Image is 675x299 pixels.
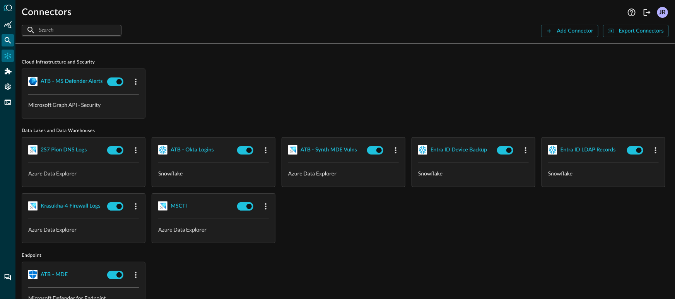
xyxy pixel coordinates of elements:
[288,145,297,155] img: AzureDataExplorer.svg
[41,201,101,211] div: Krasukha-4 Firewall Logs
[158,201,167,211] img: AzureDataExplorer.svg
[301,144,357,156] button: ATB - Synth MDE Vulns
[41,144,87,156] button: 2S7 Pion DNS Logs
[548,145,557,155] img: Snowflake.svg
[28,169,139,177] p: Azure Data Explorer
[41,268,68,281] button: ATB - MDE
[39,23,104,37] input: Search
[28,201,38,211] img: AzureDataExplorer.svg
[171,144,214,156] button: ATB - Okta Logins
[541,25,598,37] button: Add Connector
[2,271,14,284] div: Chat
[28,225,139,234] p: Azure Data Explorer
[561,144,616,156] button: Entra ID LDAP Records
[2,81,14,93] div: Settings
[171,201,187,211] div: MSCTI
[41,77,103,86] div: ATB - MS Defender Alerts
[2,96,14,108] div: FSQL
[625,6,638,19] button: Help
[158,225,269,234] p: Azure Data Explorer
[561,145,616,155] div: Entra ID LDAP Records
[301,145,357,155] div: ATB - Synth MDE Vulns
[22,253,669,259] span: Endpoint
[41,145,87,155] div: 2S7 Pion DNS Logs
[2,65,14,77] div: Addons
[2,50,14,62] div: Connectors
[28,270,38,279] img: MicrosoftDefenderForEndpoint.svg
[641,6,653,19] button: Logout
[2,19,14,31] div: Summary Insights
[431,144,487,156] button: Entra ID Device Backup
[22,128,669,134] span: Data Lakes and Data Warehouses
[603,25,669,37] button: Export Connectors
[28,145,38,155] img: AzureDataExplorer.svg
[41,200,101,212] button: Krasukha-4 Firewall Logs
[418,169,529,177] p: Snowflake
[41,270,68,280] div: ATB - MDE
[22,6,72,19] h1: Connectors
[557,26,593,36] div: Add Connector
[418,145,427,155] img: Snowflake.svg
[28,101,139,109] p: Microsoft Graph API - Security
[657,7,668,18] div: JR
[41,75,103,88] button: ATB - MS Defender Alerts
[548,169,659,177] p: Snowflake
[28,77,38,86] img: MicrosoftGraph.svg
[431,145,487,155] div: Entra ID Device Backup
[288,169,399,177] p: Azure Data Explorer
[158,145,167,155] img: Snowflake.svg
[171,200,187,212] button: MSCTI
[158,169,269,177] p: Snowflake
[171,145,214,155] div: ATB - Okta Logins
[22,59,669,65] span: Cloud Infrastructure and Security
[2,34,14,46] div: Federated Search
[619,26,664,36] div: Export Connectors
